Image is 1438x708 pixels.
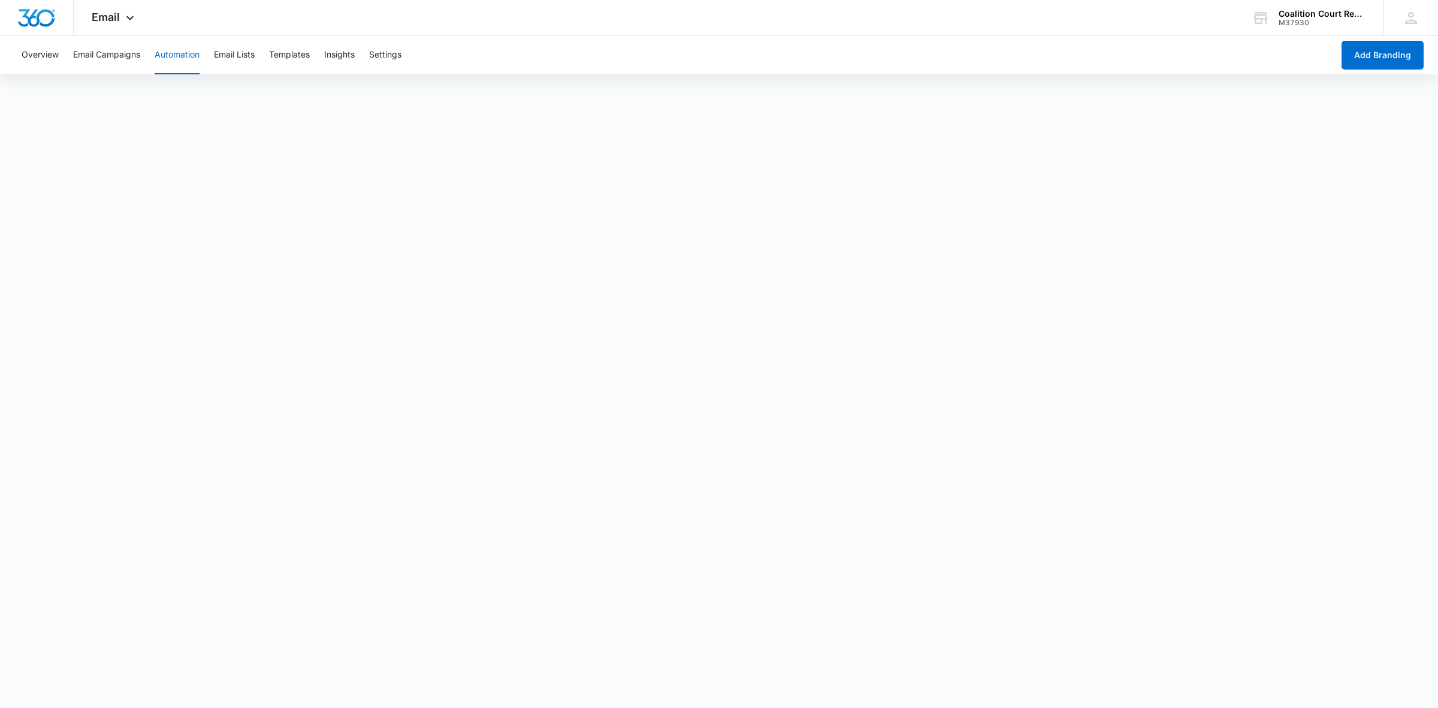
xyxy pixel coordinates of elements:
[73,36,140,74] button: Email Campaigns
[92,11,120,23] span: Email
[324,36,355,74] button: Insights
[22,36,59,74] button: Overview
[269,36,310,74] button: Templates
[1342,41,1424,70] button: Add Branding
[1279,19,1366,27] div: account id
[155,36,200,74] button: Automation
[214,36,255,74] button: Email Lists
[1279,9,1366,19] div: account name
[369,36,401,74] button: Settings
